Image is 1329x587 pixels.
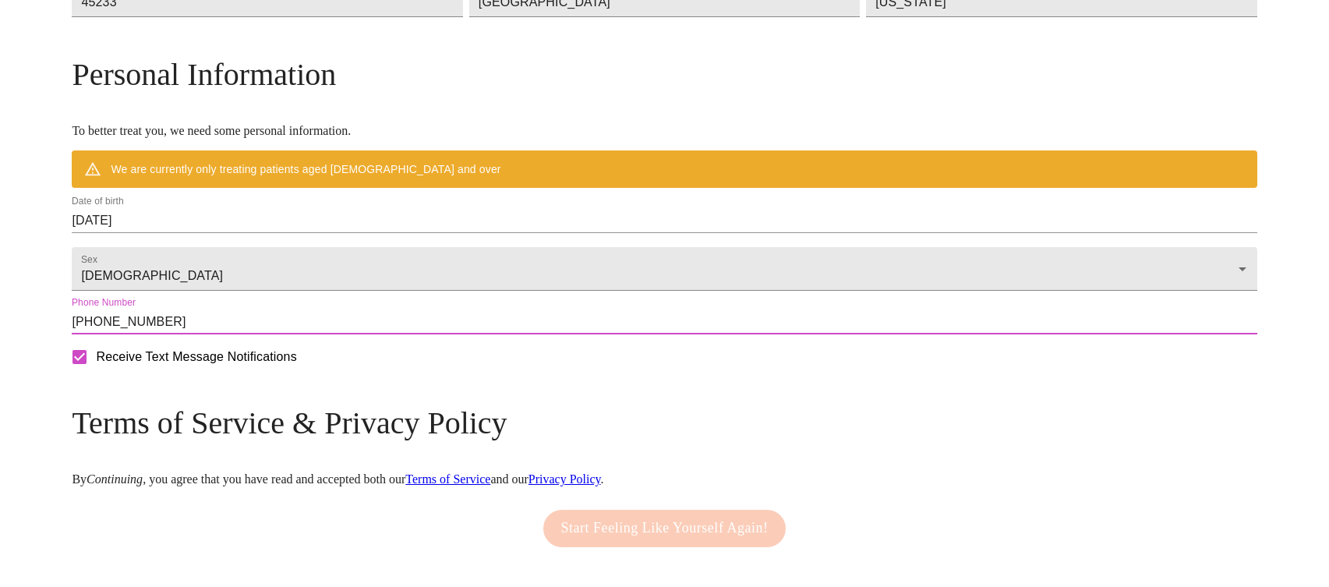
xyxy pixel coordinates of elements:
[72,247,1257,291] div: [DEMOGRAPHIC_DATA]
[528,472,601,486] a: Privacy Policy
[87,472,143,486] em: Continuing
[72,472,1257,486] p: By , you agree that you have read and accepted both our and our .
[72,299,136,308] label: Phone Number
[72,124,1257,138] p: To better treat you, we need some personal information.
[96,348,296,366] span: Receive Text Message Notifications
[72,197,124,207] label: Date of birth
[72,405,1257,441] h3: Terms of Service & Privacy Policy
[405,472,490,486] a: Terms of Service
[72,56,1257,93] h3: Personal Information
[111,155,500,183] div: We are currently only treating patients aged [DEMOGRAPHIC_DATA] and over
